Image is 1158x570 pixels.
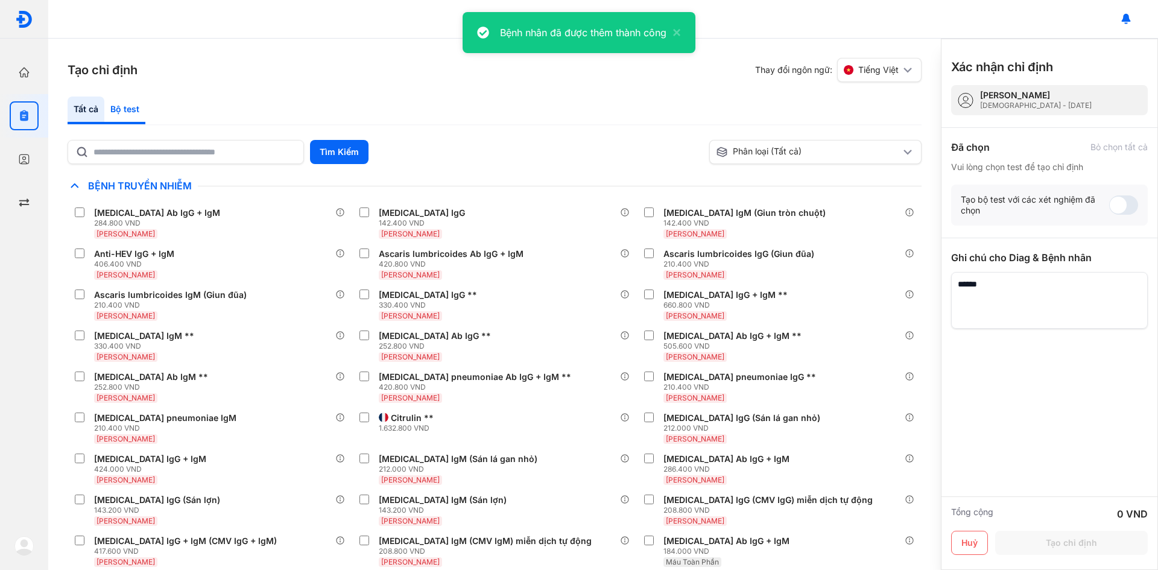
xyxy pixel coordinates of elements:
[94,341,199,351] div: 330.400 VND
[663,249,814,259] div: Ascaris lumbricoides IgG (Giun đũa)
[94,413,236,423] div: [MEDICAL_DATA] pneumoniae IgM
[951,140,990,154] div: Đã chọn
[666,393,724,402] span: [PERSON_NAME]
[666,516,724,525] span: [PERSON_NAME]
[379,546,596,556] div: 208.800 VND
[663,341,806,351] div: 505.600 VND
[96,393,155,402] span: [PERSON_NAME]
[94,259,179,269] div: 406.400 VND
[96,434,155,443] span: [PERSON_NAME]
[381,229,440,238] span: [PERSON_NAME]
[381,311,440,320] span: [PERSON_NAME]
[663,300,793,310] div: 660.800 VND
[379,331,491,341] div: [MEDICAL_DATA] Ab IgG **
[951,59,1053,75] h3: Xác nhận chỉ định
[951,531,988,555] button: Huỷ
[663,454,789,464] div: [MEDICAL_DATA] Ab IgG + IgM
[663,372,816,382] div: [MEDICAL_DATA] pneumoniae IgG **
[94,207,220,218] div: [MEDICAL_DATA] Ab IgG + IgM
[379,218,470,228] div: 142.400 VND
[951,507,993,521] div: Tổng cộng
[379,454,537,464] div: [MEDICAL_DATA] IgM (Sán lá gan nhỏ)
[94,382,213,392] div: 252.800 VND
[96,516,155,525] span: [PERSON_NAME]
[379,464,542,474] div: 212.000 VND
[379,249,524,259] div: Ascaris lumbricoides Ab IgG + IgM
[94,300,252,310] div: 210.400 VND
[94,372,208,382] div: [MEDICAL_DATA] Ab IgM **
[1090,142,1148,153] div: Bỏ chọn tất cả
[663,536,789,546] div: [MEDICAL_DATA] Ab IgG + IgM
[1117,507,1148,521] div: 0 VND
[381,352,440,361] span: [PERSON_NAME]
[716,146,900,158] div: Phân loại (Tất cả)
[500,25,666,40] div: Bệnh nhân đã được thêm thành công
[666,229,724,238] span: [PERSON_NAME]
[951,162,1148,173] div: Vui lòng chọn test để tạo chỉ định
[94,546,282,556] div: 417.600 VND
[663,546,794,556] div: 184.000 VND
[663,413,820,423] div: [MEDICAL_DATA] IgG (Sán lá gan nhỏ)
[666,352,724,361] span: [PERSON_NAME]
[94,423,241,433] div: 210.400 VND
[379,505,511,515] div: 143.200 VND
[104,97,145,124] div: Bộ test
[379,372,571,382] div: [MEDICAL_DATA] pneumoniae Ab IgG + IgM **
[94,290,247,300] div: Ascaris lumbricoides IgM (Giun đũa)
[96,557,155,566] span: [PERSON_NAME]
[663,505,878,515] div: 208.800 VND
[666,311,724,320] span: [PERSON_NAME]
[68,62,138,78] h3: Tạo chỉ định
[381,557,440,566] span: [PERSON_NAME]
[666,25,681,40] button: close
[94,495,220,505] div: [MEDICAL_DATA] IgG (Sán lợn)
[663,331,802,341] div: [MEDICAL_DATA] Ab IgG + IgM **
[14,536,34,556] img: logo
[666,270,724,279] span: [PERSON_NAME]
[15,10,33,28] img: logo
[94,505,225,515] div: 143.200 VND
[858,65,899,75] span: Tiếng Việt
[379,536,592,546] div: [MEDICAL_DATA] IgM (CMV IgM) miễn dịch tự động
[951,250,1148,265] div: Ghi chú cho Diag & Bệnh nhân
[666,557,719,566] span: Máu Toàn Phần
[82,180,198,192] span: Bệnh Truyền Nhiễm
[995,531,1148,555] button: Tạo chỉ định
[381,516,440,525] span: [PERSON_NAME]
[96,270,155,279] span: [PERSON_NAME]
[68,97,104,124] div: Tất cả
[96,311,155,320] span: [PERSON_NAME]
[94,536,277,546] div: [MEDICAL_DATA] IgG + IgM (CMV IgG + IgM)
[94,218,225,228] div: 284.800 VND
[96,475,155,484] span: [PERSON_NAME]
[663,290,788,300] div: [MEDICAL_DATA] IgG + IgM **
[663,495,873,505] div: [MEDICAL_DATA] IgG (CMV IgG) miễn dịch tự động
[379,382,576,392] div: 420.800 VND
[663,464,794,474] div: 286.400 VND
[379,259,528,269] div: 420.800 VND
[663,382,821,392] div: 210.400 VND
[663,218,831,228] div: 142.400 VND
[980,101,1092,110] div: [DEMOGRAPHIC_DATA] - [DATE]
[379,207,465,218] div: [MEDICAL_DATA] IgG
[379,300,482,310] div: 330.400 VND
[94,464,211,474] div: 424.000 VND
[663,423,825,433] div: 212.000 VND
[379,341,496,351] div: 252.800 VND
[666,434,724,443] span: [PERSON_NAME]
[310,140,369,164] button: Tìm Kiếm
[96,229,155,238] span: [PERSON_NAME]
[94,249,174,259] div: Anti-HEV IgG + IgM
[379,290,477,300] div: [MEDICAL_DATA] IgG **
[980,90,1092,101] div: [PERSON_NAME]
[391,413,434,423] div: Citrulin **
[381,393,440,402] span: [PERSON_NAME]
[755,58,922,82] div: Thay đổi ngôn ngữ:
[381,475,440,484] span: [PERSON_NAME]
[663,259,819,269] div: 210.400 VND
[961,194,1109,216] div: Tạo bộ test với các xét nghiệm đã chọn
[94,331,194,341] div: [MEDICAL_DATA] IgM **
[666,475,724,484] span: [PERSON_NAME]
[379,495,507,505] div: [MEDICAL_DATA] IgM (Sán lợn)
[96,352,155,361] span: [PERSON_NAME]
